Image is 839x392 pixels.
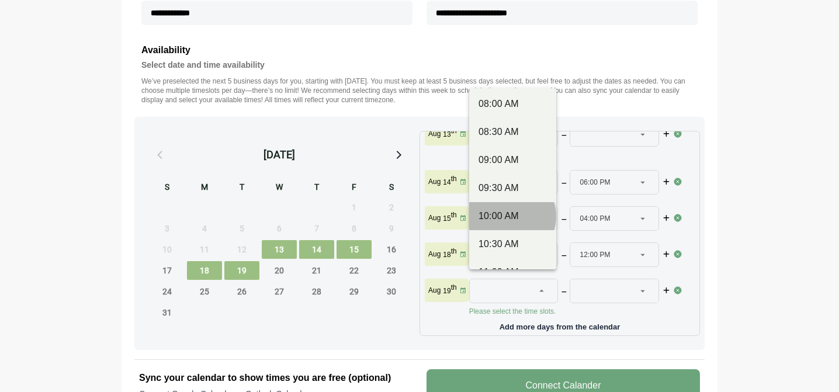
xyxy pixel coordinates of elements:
p: Aug [428,249,441,259]
span: Tuesday, August 12, 2025 [224,240,259,259]
p: Aug [428,177,441,186]
span: Wednesday, August 20, 2025 [262,261,297,280]
strong: 18 [443,251,450,259]
div: 10:00 AM [479,209,547,223]
span: Saturday, August 9, 2025 [374,219,409,238]
div: T [224,181,259,196]
span: Sunday, August 17, 2025 [150,261,185,280]
p: Please select the time slots. [469,307,674,316]
div: W [262,181,297,196]
sup: th [451,283,457,292]
div: 09:00 AM [479,153,547,167]
sup: th [451,247,457,255]
sup: th [451,175,457,183]
span: Friday, August 8, 2025 [337,219,372,238]
p: Aug [428,129,441,138]
span: Saturday, August 30, 2025 [374,282,409,301]
span: Friday, August 22, 2025 [337,261,372,280]
span: Wednesday, August 13, 2025 [262,240,297,259]
h4: Select date and time availability [141,58,698,72]
span: Saturday, August 23, 2025 [374,261,409,280]
strong: 15 [443,214,450,223]
span: Sunday, August 24, 2025 [150,282,185,301]
span: Friday, August 29, 2025 [337,282,372,301]
span: Thursday, August 7, 2025 [299,219,334,238]
span: Tuesday, August 19, 2025 [224,261,259,280]
span: Monday, August 18, 2025 [187,261,222,280]
span: Thursday, August 28, 2025 [299,282,334,301]
p: Aug [428,286,441,295]
span: Monday, August 11, 2025 [187,240,222,259]
span: Sunday, August 3, 2025 [150,219,185,238]
div: 10:30 AM [479,237,547,251]
p: We’ve preselected the next 5 business days for you, starting with [DATE]. You must keep at least ... [141,77,698,105]
div: [DATE] [264,147,295,163]
div: 09:30 AM [479,181,547,195]
div: F [337,181,372,196]
span: Sunday, August 10, 2025 [150,240,185,259]
span: Tuesday, August 26, 2025 [224,282,259,301]
span: Friday, August 1, 2025 [337,198,372,217]
span: Thursday, August 14, 2025 [299,240,334,259]
p: Aug [428,213,441,223]
span: 04:00 PM [580,207,610,230]
span: Wednesday, August 27, 2025 [262,282,297,301]
p: Add more days from the calendar [425,318,695,331]
span: 06:00 PM [580,171,610,194]
strong: 14 [443,178,450,186]
div: S [150,181,185,196]
strong: 13 [443,130,450,138]
span: Monday, August 4, 2025 [187,219,222,238]
span: Thursday, August 21, 2025 [299,261,334,280]
span: Sunday, August 31, 2025 [150,303,185,322]
span: Saturday, August 16, 2025 [374,240,409,259]
span: Tuesday, August 5, 2025 [224,219,259,238]
div: 08:30 AM [479,125,547,139]
span: Saturday, August 2, 2025 [374,198,409,217]
span: Friday, August 15, 2025 [337,240,372,259]
div: 11:00 AM [479,265,547,279]
div: 08:00 AM [479,97,547,111]
sup: th [451,211,457,219]
div: S [374,181,409,196]
h2: Sync your calendar to show times you are free (optional) [139,371,412,385]
span: 12:00 PM [580,243,610,266]
strong: 19 [443,287,450,295]
sup: th [451,127,457,135]
span: Monday, August 25, 2025 [187,282,222,301]
div: T [299,181,334,196]
div: M [187,181,222,196]
p: Please select the time slots. [469,150,674,159]
h3: Availability [141,43,698,58]
span: Wednesday, August 6, 2025 [262,219,297,238]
